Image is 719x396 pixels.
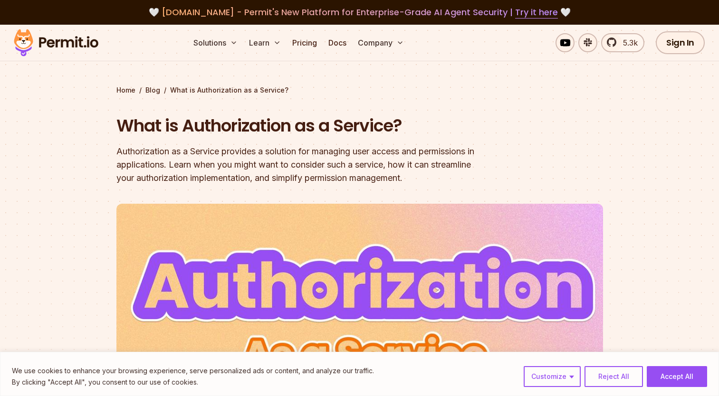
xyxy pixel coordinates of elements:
[617,37,638,48] span: 5.3k
[585,366,643,387] button: Reject All
[515,6,558,19] a: Try it here
[354,33,408,52] button: Company
[10,27,103,59] img: Permit logo
[12,377,374,388] p: By clicking "Accept All", you consent to our use of cookies.
[116,114,481,138] h1: What is Authorization as a Service?
[656,31,705,54] a: Sign In
[190,33,241,52] button: Solutions
[524,366,581,387] button: Customize
[23,6,696,19] div: 🤍 🤍
[116,85,135,95] a: Home
[325,33,350,52] a: Docs
[288,33,321,52] a: Pricing
[245,33,285,52] button: Learn
[116,85,603,95] div: / /
[162,6,558,18] span: [DOMAIN_NAME] - Permit's New Platform for Enterprise-Grade AI Agent Security |
[601,33,644,52] a: 5.3k
[145,85,160,95] a: Blog
[116,145,481,185] div: Authorization as a Service provides a solution for managing user access and permissions in applic...
[647,366,707,387] button: Accept All
[12,365,374,377] p: We use cookies to enhance your browsing experience, serve personalized ads or content, and analyz...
